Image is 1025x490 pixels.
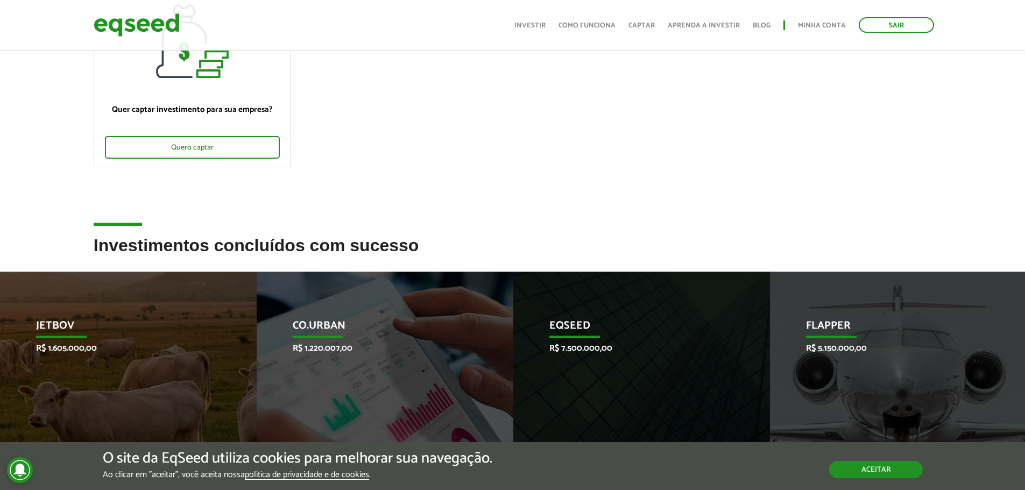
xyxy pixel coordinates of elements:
[753,22,770,29] a: Blog
[806,319,974,338] p: Flapper
[105,105,280,115] p: Quer captar investimento para sua empresa?
[36,343,204,353] p: R$ 1.605.000,00
[829,461,923,478] button: Aceitar
[36,319,204,338] p: JetBov
[514,22,546,29] a: Investir
[628,22,655,29] a: Captar
[103,470,492,480] p: Ao clicar em "aceitar", você aceita nossa .
[94,236,932,271] h2: Investimentos concluídos com sucesso
[549,343,718,353] p: R$ 7.500.000,00
[549,319,718,338] p: EqSeed
[245,471,369,480] a: política de privacidade e de cookies
[293,343,461,353] p: R$ 1.220.007,00
[798,22,846,29] a: Minha conta
[806,343,974,353] p: R$ 5.150.000,00
[94,11,180,39] img: EqSeed
[103,450,492,467] h5: O site da EqSeed utiliza cookies para melhorar sua navegação.
[859,17,934,33] a: Sair
[293,319,461,338] p: Co.Urban
[668,22,740,29] a: Aprenda a investir
[105,136,280,159] div: Quero captar
[559,22,616,29] a: Como funciona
